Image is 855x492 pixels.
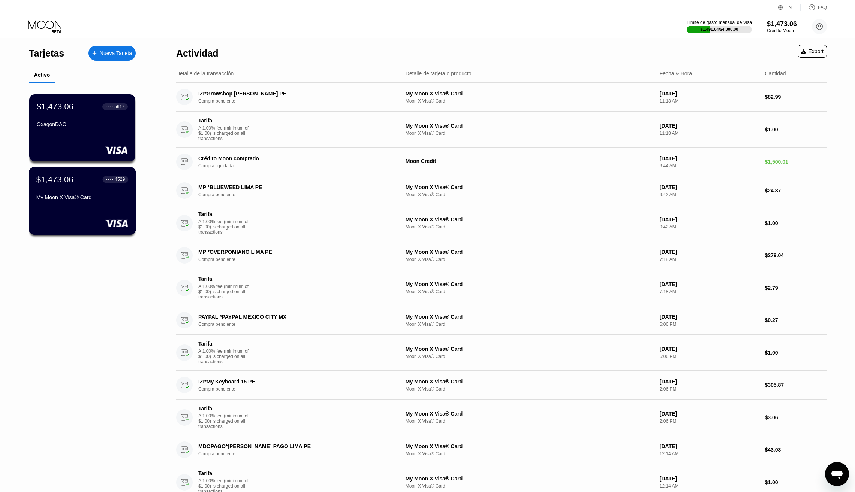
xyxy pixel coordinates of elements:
[34,72,50,78] div: Activo
[765,159,827,165] div: $1,500.01
[198,341,251,347] div: Tarifa
[176,83,827,112] div: IZI*Growshop [PERSON_NAME] PECompra pendienteMy Moon X Visa® CardMoon X Visa® Card[DATE]11:18 AM$...
[765,350,827,356] div: $1.00
[660,131,759,136] div: 11:18 AM
[176,112,827,148] div: TarifaA 1.00% fee (minimum of $1.00) is charged on all transactionsMy Moon X Visa® CardMoon X Vis...
[660,216,759,222] div: [DATE]
[406,216,654,222] div: My Moon X Visa® Card
[406,476,654,482] div: My Moon X Visa® Card
[406,281,654,287] div: My Moon X Visa® Card
[406,354,654,359] div: Moon X Visa® Card
[198,219,255,235] div: A 1.00% fee (minimum of $1.00) is charged on all transactions
[29,94,135,161] div: $1,473.06● ● ● ●5617OxagonDAO
[198,386,399,392] div: Compra pendiente
[765,70,786,76] div: Cantidad
[406,158,654,164] div: Moon Credit
[406,257,654,262] div: Moon X Visa® Card
[176,306,827,335] div: PAYPAL *PAYPAL MEXICO CITY MXCompra pendienteMy Moon X Visa® CardMoon X Visa® Card[DATE]6:06 PM$0.27
[88,46,136,61] div: Nueva Tarjeta
[198,276,251,282] div: Tarifa
[176,270,827,306] div: TarifaA 1.00% fee (minimum of $1.00) is charged on all transactionsMy Moon X Visa® CardMoon X Vis...
[176,48,219,59] div: Actividad
[198,125,255,141] div: A 1.00% fee (minimum of $1.00) is charged on all transactions
[660,91,759,97] div: [DATE]
[198,470,251,476] div: Tarifa
[660,249,759,255] div: [DATE]
[29,48,64,59] div: Tarjetas
[198,118,251,124] div: Tarifa
[660,289,759,294] div: 7:18 AM
[198,192,399,197] div: Compra pendiente
[687,20,752,25] div: Límite de gasto mensual de Visa
[406,91,654,97] div: My Moon X Visa® Card
[176,176,827,205] div: MP *BLUEWEED LIMA PECompra pendienteMy Moon X Visa® CardMoon X Visa® Card[DATE]9:42 AM$24.87
[36,194,128,200] div: My Moon X Visa® Card
[100,50,132,57] div: Nueva Tarjeta
[660,70,692,76] div: Fecha & Hora
[198,322,399,327] div: Compra pendiente
[176,400,827,435] div: TarifaA 1.00% fee (minimum of $1.00) is charged on all transactionsMy Moon X Visa® CardMoon X Vis...
[660,483,759,489] div: 12:14 AM
[176,435,827,464] div: MDOPAGO*[PERSON_NAME] PAGO LIMA PECompra pendienteMy Moon X Visa® CardMoon X Visa® Card[DATE]12:1...
[198,257,399,262] div: Compra pendiente
[660,257,759,262] div: 7:18 AM
[660,346,759,352] div: [DATE]
[801,4,827,11] div: FAQ
[406,322,654,327] div: Moon X Visa® Card
[198,98,399,104] div: Compra pendiente
[765,447,827,453] div: $43.03
[406,379,654,385] div: My Moon X Visa® Card
[786,5,792,10] div: EN
[176,205,827,241] div: TarifaA 1.00% fee (minimum of $1.00) is charged on all transactionsMy Moon X Visa® CardMoon X Vis...
[765,382,827,388] div: $305.87
[198,314,385,320] div: PAYPAL *PAYPAL MEXICO CITY MX
[198,349,255,364] div: A 1.00% fee (minimum of $1.00) is charged on all transactions
[37,121,128,127] div: OxagonDAO
[765,127,827,133] div: $1.00
[660,443,759,449] div: [DATE]
[660,386,759,392] div: 2:06 PM
[660,379,759,385] div: [DATE]
[198,163,399,168] div: Compra liquidada
[406,131,654,136] div: Moon X Visa® Card
[660,184,759,190] div: [DATE]
[765,479,827,485] div: $1.00
[198,451,399,456] div: Compra pendiente
[406,184,654,190] div: My Moon X Visa® Card
[29,167,135,234] div: $1,473.06● ● ● ●4529My Moon X Visa® Card
[106,178,114,180] div: ● ● ● ●
[37,102,73,112] div: $1,473.06
[106,106,113,108] div: ● ● ● ●
[406,451,654,456] div: Moon X Visa® Card
[818,5,827,10] div: FAQ
[767,20,797,28] div: $1,473.06
[765,188,827,194] div: $24.87
[825,462,849,486] iframe: Botón para iniciar la ventana de mensajería
[406,192,654,197] div: Moon X Visa® Card
[36,174,73,184] div: $1,473.06
[406,98,654,104] div: Moon X Visa® Card
[660,224,759,230] div: 9:42 AM
[406,483,654,489] div: Moon X Visa® Card
[406,289,654,294] div: Moon X Visa® Card
[801,48,824,54] div: Export
[660,123,759,129] div: [DATE]
[176,70,234,76] div: Detalle de la transacción
[176,148,827,176] div: Crédito Moon compradoCompra liquidadaMoon Credit[DATE]9:44 AM$1,500.01
[765,252,827,258] div: $279.04
[114,104,124,109] div: 5617
[765,94,827,100] div: $82.99
[660,411,759,417] div: [DATE]
[406,224,654,230] div: Moon X Visa® Card
[198,284,255,300] div: A 1.00% fee (minimum of $1.00) is charged on all transactions
[198,211,251,217] div: Tarifa
[406,386,654,392] div: Moon X Visa® Card
[198,379,385,385] div: IZI*My Keyboard 15 PE
[198,155,385,161] div: Crédito Moon comprado
[798,45,827,58] div: Export
[778,4,801,11] div: EN
[176,241,827,270] div: MP *OVERPOMIANO LIMA PECompra pendienteMy Moon X Visa® CardMoon X Visa® Card[DATE]7:18 AM$279.04
[115,177,125,182] div: 4529
[765,317,827,323] div: $0.27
